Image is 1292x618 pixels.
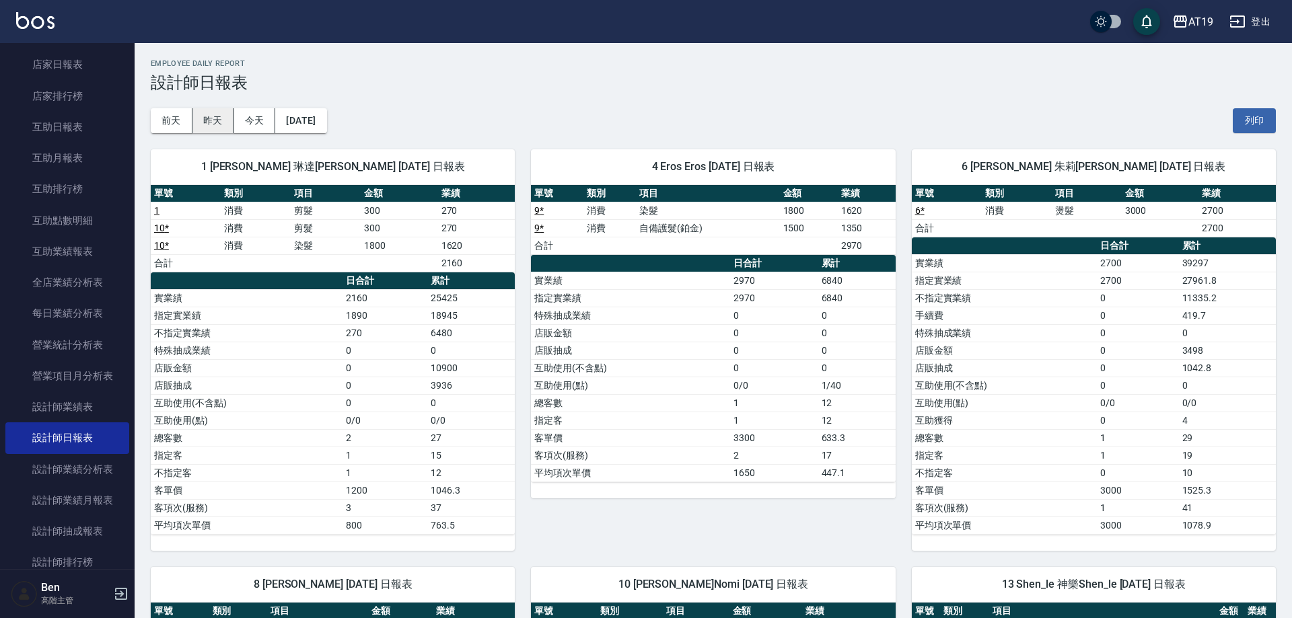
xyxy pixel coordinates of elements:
[5,267,129,298] a: 全店業績分析表
[151,516,343,534] td: 平均項次單價
[192,108,234,133] button: 昨天
[234,108,276,133] button: 今天
[912,237,1276,535] table: a dense table
[912,377,1097,394] td: 互助使用(不含點)
[427,342,515,359] td: 0
[1188,13,1213,30] div: AT19
[151,464,343,481] td: 不指定客
[1198,219,1276,237] td: 2700
[1179,447,1276,464] td: 19
[818,324,896,342] td: 0
[427,272,515,290] th: 累計
[427,464,515,481] td: 12
[361,202,438,219] td: 300
[291,219,361,237] td: 剪髮
[912,289,1097,307] td: 不指定實業績
[838,219,896,237] td: 1350
[5,422,129,453] a: 設計師日報表
[5,330,129,360] a: 營業統計分析表
[636,202,779,219] td: 染髮
[1052,185,1122,202] th: 項目
[982,185,1052,202] th: 類別
[818,255,896,272] th: 累計
[1097,499,1178,516] td: 1
[730,412,818,429] td: 1
[583,202,636,219] td: 消費
[151,108,192,133] button: 前天
[730,342,818,359] td: 0
[818,289,896,307] td: 6840
[151,324,343,342] td: 不指定實業績
[1122,185,1199,202] th: 金額
[531,272,730,289] td: 實業績
[982,202,1052,219] td: 消費
[5,112,129,143] a: 互助日報表
[1167,8,1219,36] button: AT19
[912,272,1097,289] td: 指定實業績
[531,429,730,447] td: 客單價
[427,447,515,464] td: 15
[912,185,982,202] th: 單號
[1097,237,1178,255] th: 日合計
[818,359,896,377] td: 0
[343,307,427,324] td: 1890
[1179,516,1276,534] td: 1078.9
[151,377,343,394] td: 店販抽成
[1233,108,1276,133] button: 列印
[1097,359,1178,377] td: 0
[1097,272,1178,289] td: 2700
[343,272,427,290] th: 日合計
[912,447,1097,464] td: 指定客
[531,255,895,482] table: a dense table
[151,342,343,359] td: 特殊抽成業績
[151,359,343,377] td: 店販金額
[167,578,499,591] span: 8 [PERSON_NAME] [DATE] 日報表
[1097,516,1178,534] td: 3000
[912,394,1097,412] td: 互助使用(點)
[5,516,129,547] a: 設計師抽成報表
[1179,237,1276,255] th: 累計
[427,394,515,412] td: 0
[16,12,55,29] img: Logo
[636,185,779,202] th: 項目
[343,394,427,412] td: 0
[1133,8,1160,35] button: save
[1097,307,1178,324] td: 0
[912,412,1097,429] td: 互助獲得
[343,412,427,429] td: 0/0
[531,447,730,464] td: 客項次(服務)
[730,324,818,342] td: 0
[818,412,896,429] td: 12
[1179,464,1276,481] td: 10
[1179,499,1276,516] td: 41
[5,49,129,80] a: 店家日報表
[1097,429,1178,447] td: 1
[427,307,515,324] td: 18945
[343,481,427,499] td: 1200
[912,481,1097,499] td: 客單價
[818,394,896,412] td: 12
[221,219,291,237] td: 消費
[928,160,1260,173] span: 6 [PERSON_NAME] 朱莉[PERSON_NAME] [DATE] 日報表
[730,255,818,272] th: 日合計
[838,237,896,254] td: 2970
[547,578,879,591] span: 10 [PERSON_NAME]Nomi [DATE] 日報表
[912,324,1097,342] td: 特殊抽成業績
[1179,359,1276,377] td: 1042.8
[151,307,343,324] td: 指定實業績
[361,185,438,202] th: 金額
[583,219,636,237] td: 消費
[818,447,896,464] td: 17
[1097,481,1178,499] td: 3000
[912,307,1097,324] td: 手續費
[427,516,515,534] td: 763.5
[5,547,129,578] a: 設計師排行榜
[5,360,129,391] a: 營業項目月分析表
[730,272,818,289] td: 2970
[343,429,427,447] td: 2
[5,391,129,422] a: 設計師業績表
[1179,481,1276,499] td: 1525.3
[1097,394,1178,412] td: 0/0
[912,429,1097,447] td: 總客數
[151,185,221,202] th: 單號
